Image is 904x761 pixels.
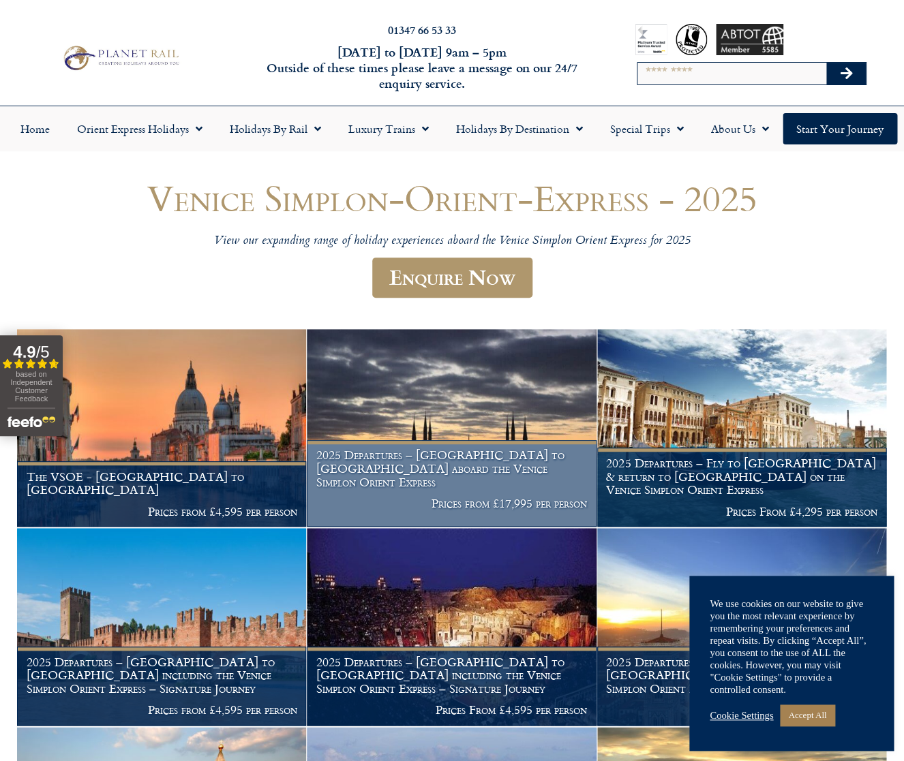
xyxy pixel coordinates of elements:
[710,597,873,696] div: We use cookies on our website to give you the most relevant experience by remembering your prefer...
[606,456,877,497] h1: 2025 Departures – Fly to [GEOGRAPHIC_DATA] & return to [GEOGRAPHIC_DATA] on the Venice Simplon Or...
[597,329,887,527] a: 2025 Departures – Fly to [GEOGRAPHIC_DATA] & return to [GEOGRAPHIC_DATA] on the Venice Simplon Or...
[780,704,834,726] a: Accept All
[27,505,297,518] p: Prices from £4,595 per person
[606,703,877,717] p: Prices from £4,595 per person
[442,113,597,144] a: Holidays by Destination
[316,703,587,717] p: Prices From £4,595 per person
[17,329,306,527] img: Orient Express Special Venice compressed
[59,43,182,73] img: Planet Rail Train Holidays Logo
[597,528,887,726] a: 2025 Departures – [GEOGRAPHIC_DATA] to [GEOGRAPHIC_DATA] including the Venice Simplon Orient Expr...
[316,448,587,488] h1: 2025 Departures – [GEOGRAPHIC_DATA] to [GEOGRAPHIC_DATA] aboard the Venice Simplon Orient Express
[710,709,773,721] a: Cookie Settings
[372,258,532,298] a: Enquire Now
[245,44,599,92] h6: [DATE] to [DATE] 9am – 5pm Outside of these times please leave a message on our 24/7 enquiry serv...
[17,329,307,527] a: The VSOE - [GEOGRAPHIC_DATA] to [GEOGRAPHIC_DATA] Prices from £4,595 per person
[17,528,307,726] a: 2025 Departures – [GEOGRAPHIC_DATA] to [GEOGRAPHIC_DATA] including the Venice Simplon Orient Expr...
[307,528,597,726] a: 2025 Departures – [GEOGRAPHIC_DATA] to [GEOGRAPHIC_DATA] including the Venice Simplon Orient Expr...
[606,655,877,696] h1: 2025 Departures – [GEOGRAPHIC_DATA] to [GEOGRAPHIC_DATA] including the Venice Simplon Orient Express
[597,113,697,144] a: Special Trips
[783,113,897,144] a: Start your Journey
[216,113,335,144] a: Holidays by Rail
[27,703,297,717] p: Prices from £4,595 per person
[388,22,456,37] a: 01347 66 53 33
[597,329,886,527] img: venice aboard the Orient Express
[27,470,297,497] h1: The VSOE - [GEOGRAPHIC_DATA] to [GEOGRAPHIC_DATA]
[307,329,597,527] a: 2025 Departures – [GEOGRAPHIC_DATA] to [GEOGRAPHIC_DATA] aboard the Venice Simplon Orient Express...
[63,113,216,144] a: Orient Express Holidays
[606,505,877,518] p: Prices From £4,295 per person
[43,234,861,249] p: View our expanding range of holiday experiences aboard the Venice Simplon Orient Express for 2025
[43,178,861,218] h1: Venice Simplon-Orient-Express - 2025
[7,113,897,144] nav: Menu
[826,63,866,84] button: Search
[27,655,297,696] h1: 2025 Departures – [GEOGRAPHIC_DATA] to [GEOGRAPHIC_DATA] including the Venice Simplon Orient Expr...
[335,113,442,144] a: Luxury Trains
[697,113,783,144] a: About Us
[316,497,587,510] p: Prices from £17,995 per person
[316,655,587,696] h1: 2025 Departures – [GEOGRAPHIC_DATA] to [GEOGRAPHIC_DATA] including the Venice Simplon Orient Expr...
[7,113,63,144] a: Home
